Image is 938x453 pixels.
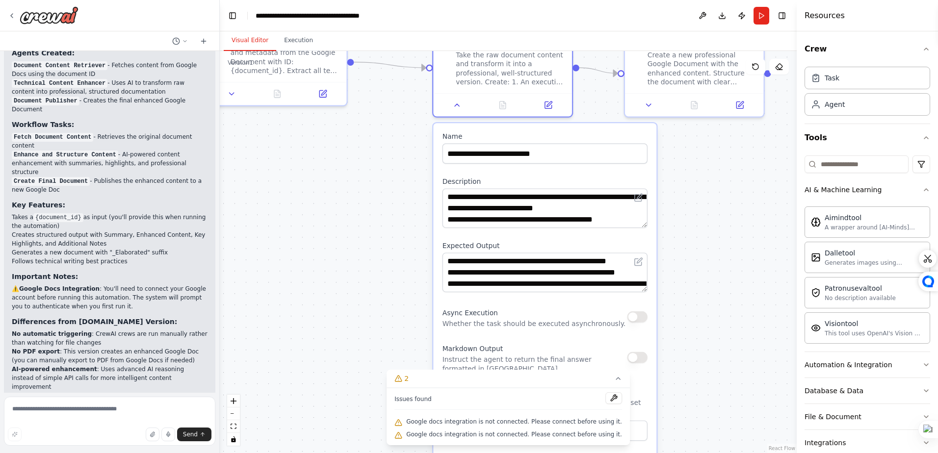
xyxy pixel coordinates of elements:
strong: Agents Created: [12,49,75,57]
li: - Fetches content from Google Docs using the document ID [12,61,208,78]
button: zoom out [227,407,240,420]
g: Edge from 2c3b42ee-47cf-4d30-a0c1-d82055a7644b to 266776c4-c2b1-45e5-95a6-80fa646617d0 [579,62,618,79]
button: zoom in [227,395,240,407]
div: Create a new professional Google Document with the enhanced content. Structure the document with ... [624,29,765,117]
code: Create Final Document [12,177,90,186]
div: Aimindtool [825,213,924,223]
button: No output available [479,99,526,112]
p: ⚠️ : You'll need to connect your Google account before running this automation. The system will p... [12,284,208,311]
button: 2 [387,370,630,388]
img: Aimindtool [811,217,821,227]
strong: Key Features: [12,201,65,209]
img: Patronusevaltool [811,288,821,298]
li: - Publishes the enhanced content to a new Google Doc [12,176,208,194]
li: Takes a as input (you'll provide this when running the automation) [12,213,208,230]
nav: breadcrumb [256,11,366,21]
button: Open in editor [632,191,646,204]
div: Version 1 [228,59,253,67]
button: No output available [254,87,301,101]
span: Async Execution [443,309,498,317]
div: This tool uses OpenAI's Vision API to describe the contents of an image. [825,329,924,337]
p: Whether the task should be executed asynchronously. [443,319,626,328]
li: - Retrieves the original document content [12,132,208,150]
button: Open in side panel [529,99,568,112]
div: React Flow controls [227,395,240,446]
strong: Workflow Tasks: [12,121,74,128]
strong: Differences from [DOMAIN_NAME] Version: [12,318,177,326]
div: A wrapper around [AI-Minds]([URL][DOMAIN_NAME]). Useful for when you need answers to questions fr... [825,224,924,231]
div: Take the raw document content and transform it into a professional, well-structured version. Crea... [456,50,565,87]
button: AI & Machine Learning [805,177,930,202]
img: Logo [20,6,78,24]
button: Open in side panel [720,99,759,112]
li: - Creates the final enhanced Google Document [12,96,208,114]
div: Retrieve the complete content and metadata from the Google Document with ID: {document_id}. Extra... [207,18,348,106]
button: Upload files [146,428,159,441]
li: - AI-powered content enhancement with summaries, highlights, and professional structure [12,150,208,176]
div: Retrieve the complete content and metadata from the Google Document with ID: {document_id}. Extra... [231,39,340,75]
button: Send [177,428,211,441]
div: Dalletool [825,248,924,258]
div: Generates images using OpenAI's Dall-E model. [825,259,924,267]
img: Dalletool [811,252,821,262]
div: Create a new professional Google Document with the enhanced content. Structure the document with ... [648,50,757,87]
code: Enhance and Structure Content [12,151,118,159]
div: Integrations [805,438,846,448]
button: Automation & Integration [805,352,930,377]
li: Creates structured output with Summary, Enhanced Content, Key Highlights, and Additional Notes [12,230,208,248]
label: Name [443,132,648,141]
span: Send [183,430,198,438]
code: Document Content Retriever [12,61,107,70]
div: Patronusevaltool [825,283,896,293]
code: Technical Content Enhancer [12,79,107,88]
div: Crew [805,63,930,124]
button: File & Document [805,404,930,429]
li: : CrewAI crews are run manually rather than watching for file changes [12,329,208,347]
strong: AI-powered enhancement [12,366,97,373]
label: Description [443,177,648,186]
span: Issues found [394,395,432,403]
span: Google docs integration is not connected. Please connect before using it. [406,430,622,438]
div: Agent [825,100,845,109]
label: Expected Output [443,241,648,250]
p: Set a guardrail that validates the task output against a set of rules. [443,398,648,416]
code: Fetch Document Content [12,133,93,142]
h4: Resources [805,10,845,22]
div: Task [825,73,839,83]
button: Execution [276,30,321,51]
button: Tools [805,124,930,151]
span: 2 [404,374,409,383]
div: AI & Machine Learning [805,202,930,352]
li: - Uses AI to transform raw content into professional, structured documentation [12,78,208,96]
div: File & Document [805,412,861,422]
button: Switch to previous chat [168,35,192,47]
div: AI & Machine Learning [805,185,882,195]
li: : This version creates an enhanced Google Doc (you can manually export to PDF from Google Docs if... [12,347,208,365]
strong: Google Docs Integration [19,285,100,292]
li: Generates a new document with "_Elaborated" suffix [12,248,208,257]
li: : Uses advanced AI reasoning instead of simple API calls for more intelligent content improvement [12,365,208,391]
button: toggle interactivity [227,433,240,446]
button: Hide right sidebar [775,9,789,23]
div: No description available [825,294,896,302]
div: Visiontool [825,319,924,328]
strong: No PDF export [12,348,60,355]
span: Google docs integration is not connected. Please connect before using it. [406,418,622,426]
span: Markdown Output [443,345,503,353]
button: Visual Editor [224,30,276,51]
code: Document Publisher [12,97,79,105]
a: React Flow attribution [769,446,795,451]
div: Take the raw document content and transform it into a professional, well-structured version. Crea... [432,18,573,117]
div: Database & Data [805,386,863,396]
button: Database & Data [805,378,930,403]
button: Hide left sidebar [226,9,239,23]
button: Start a new chat [196,35,211,47]
label: Guardrail [443,387,648,396]
button: Open in side panel [303,87,342,101]
strong: Important Notes: [12,273,78,280]
strong: No automatic triggering [12,330,92,337]
code: {document_id} [33,213,83,222]
p: Instruct the agent to return the final answer formatted in [GEOGRAPHIC_DATA] [443,355,627,373]
img: Visiontool [811,323,821,333]
button: Improve this prompt [8,428,22,441]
